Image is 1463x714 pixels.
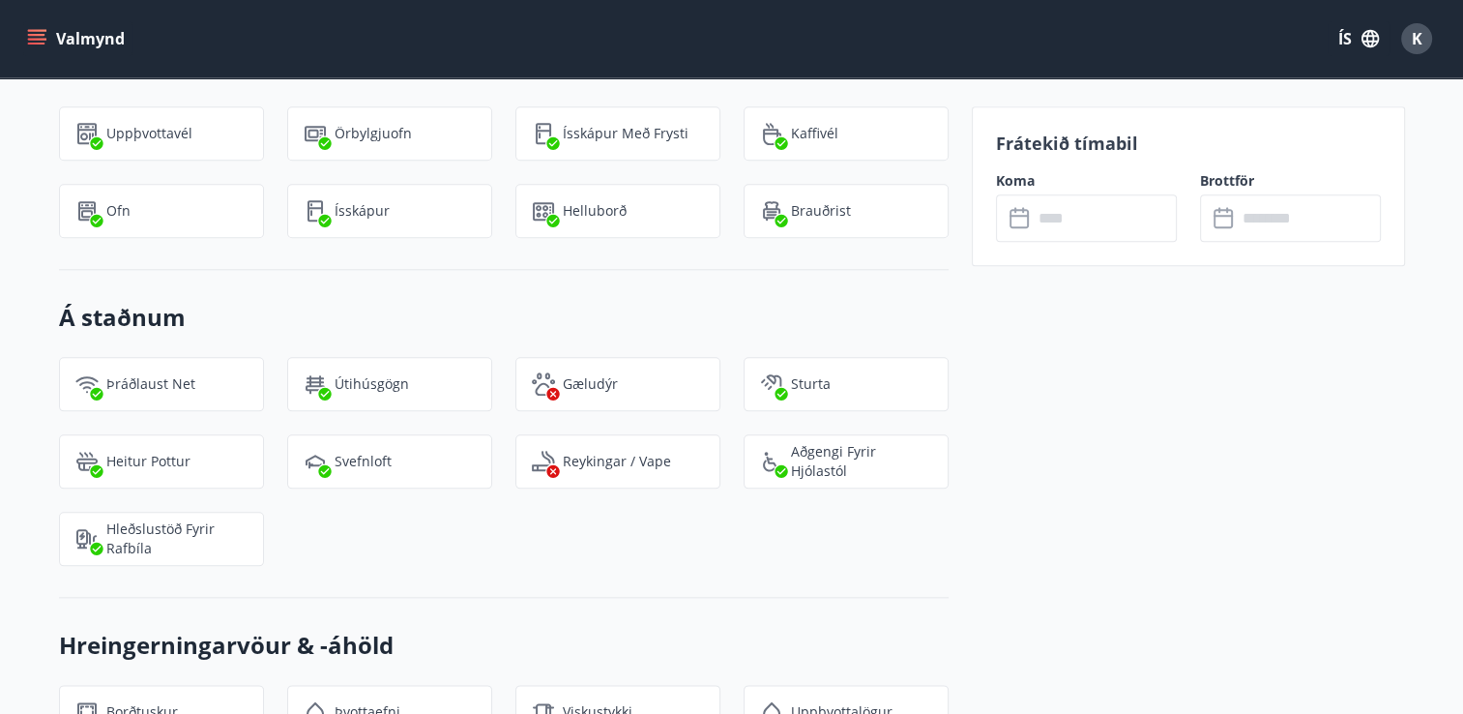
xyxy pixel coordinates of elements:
[760,372,783,396] img: fkJ5xMEnKf9CQ0V6c12WfzkDEsV4wRmoMqv4DnVF.svg
[75,199,99,223] img: zPVQBp9blEdIFer1EsEXGkdLSf6HnpjwYpytJsbc.svg
[75,450,99,473] img: h89QDIuHlAdpqTriuIvuEWkTH976fOgBEOOeu1mi.svg
[304,199,327,223] img: Pv2qXYL3wvHGg3gZemBduTsv42as6S3qbJXnUfw9.svg
[563,124,688,143] p: Ísskápur með frysti
[996,171,1177,191] label: Koma
[335,124,412,143] p: Örbylgjuofn
[791,374,831,394] p: Sturta
[532,450,555,473] img: QNIUl6Cv9L9rHgMXwuzGLuiJOj7RKqxk9mBFPqjq.svg
[563,452,671,471] p: Reykingar / Vape
[760,450,783,473] img: 8IYIKVZQyRlUC6HQIIUSdjpPGRncJsz2RzLgWvp4.svg
[23,21,132,56] button: menu
[304,122,327,145] img: WhzojLTXTmGNzu0iQ37bh4OB8HAJRP8FBs0dzKJK.svg
[563,201,627,221] p: Helluborð
[1200,171,1381,191] label: Brottför
[791,124,838,143] p: Kaffivél
[335,374,409,394] p: Útihúsgögn
[106,124,192,143] p: Uppþvottavél
[791,442,932,481] p: Aðgengi fyrir hjólastól
[106,374,195,394] p: Þráðlaust net
[791,201,851,221] p: Brauðrist
[1393,15,1440,62] button: K
[760,199,783,223] img: eXskhI6PfzAYYayp6aE5zL2Gyf34kDYkAHzo7Blm.svg
[59,629,949,662] h3: Hreingerningarvöur & -áhöld
[304,372,327,396] img: zl1QXYWpuXQflmynrNOhYvHk3MCGPnvF2zCJrr1J.svg
[532,199,555,223] img: 9R1hYb2mT2cBJz2TGv4EKaumi4SmHMVDNXcQ7C8P.svg
[996,131,1381,156] p: Frátekið tímabil
[760,122,783,145] img: YAuCf2RVBoxcWDOxEIXE9JF7kzGP1ekdDd7KNrAY.svg
[106,452,190,471] p: Heitur pottur
[75,527,99,550] img: nH7E6Gw2rvWFb8XaSdRp44dhkQaj4PJkOoRYItBQ.svg
[106,520,248,558] p: Hleðslustöð fyrir rafbíla
[75,122,99,145] img: 7hj2GulIrg6h11dFIpsIzg8Ak2vZaScVwTihwv8g.svg
[106,201,131,221] p: Ofn
[75,372,99,396] img: HJRyFFsYp6qjeUYhR4dAD8CaCEsnIFYZ05miwXoh.svg
[59,301,949,334] h3: Á staðnum
[1328,21,1390,56] button: ÍS
[532,122,555,145] img: CeBo16TNt2DMwKWDoQVkwc0rPfUARCXLnVWH1QgS.svg
[335,201,390,221] p: Ísskápur
[563,374,618,394] p: Gæludýr
[335,452,392,471] p: Svefnloft
[532,372,555,396] img: pxcaIm5dSOV3FS4whs1soiYWTwFQvksT25a9J10C.svg
[1412,28,1422,49] span: K
[304,450,327,473] img: dbi0fcnBYsvu4k1gcwMltnZT9svnGSyCOUrTI4hU.svg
